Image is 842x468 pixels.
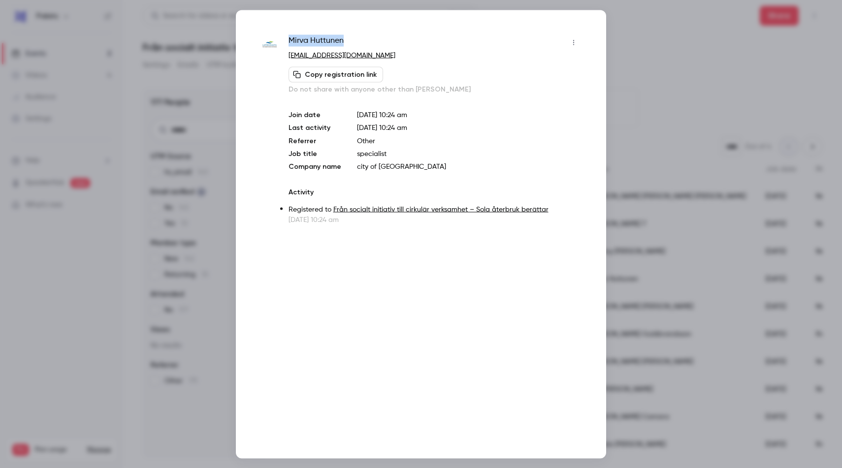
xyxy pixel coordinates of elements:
[357,110,582,120] p: [DATE] 10:24 am
[289,136,341,146] p: Referrer
[289,187,582,197] p: Activity
[289,110,341,120] p: Join date
[357,149,582,158] p: specialist
[260,35,279,54] img: lappeenranta.fi
[289,84,582,94] p: Do not share with anyone other than [PERSON_NAME]
[289,204,582,215] p: Registered to
[289,52,395,59] a: [EMAIL_ADDRESS][DOMAIN_NAME]
[289,161,341,171] p: Company name
[289,123,341,133] p: Last activity
[357,124,407,131] span: [DATE] 10:24 am
[357,161,582,171] p: city of [GEOGRAPHIC_DATA]
[333,206,549,213] a: Från socialt initiativ till cirkulär verksamhet – Sola återbruk berättar
[289,215,582,224] p: [DATE] 10:24 am
[289,149,341,158] p: Job title
[289,34,344,50] span: Mirva Huttunen
[357,136,582,146] p: Other
[289,66,383,82] button: Copy registration link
